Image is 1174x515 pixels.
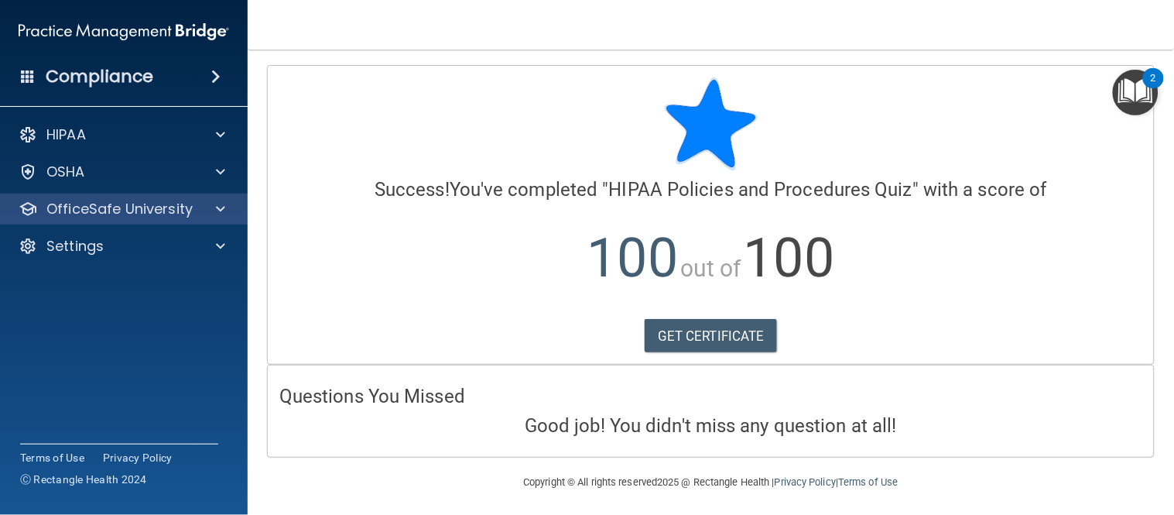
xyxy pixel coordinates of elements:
[775,476,836,488] a: Privacy Policy
[46,163,85,181] p: OSHA
[744,226,834,290] span: 100
[279,180,1142,200] h4: You've completed " " with a score of
[19,125,225,144] a: HIPAA
[19,200,225,218] a: OfficeSafe University
[103,450,173,465] a: Privacy Policy
[46,66,153,88] h4: Compliance
[1113,70,1159,115] button: Open Resource Center, 2 new notifications
[838,476,898,488] a: Terms of Use
[46,125,86,144] p: HIPAA
[279,386,1142,407] h4: Questions You Missed
[1151,78,1156,98] div: 2
[46,200,193,218] p: OfficeSafe University
[19,16,229,47] img: PMB logo
[19,237,225,256] a: Settings
[645,319,777,353] a: GET CERTIFICATE
[587,226,678,290] span: 100
[46,237,104,256] p: Settings
[680,255,741,282] span: out of
[279,416,1142,436] h4: Good job! You didn't miss any question at all!
[20,472,147,487] span: Ⓒ Rectangle Health 2024
[20,450,84,465] a: Terms of Use
[665,77,758,170] img: blue-star-rounded.9d042014.png
[609,179,912,201] span: HIPAA Policies and Procedures Quiz
[375,179,450,201] span: Success!
[429,458,994,507] div: Copyright © All rights reserved 2025 @ Rectangle Health | |
[19,163,225,181] a: OSHA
